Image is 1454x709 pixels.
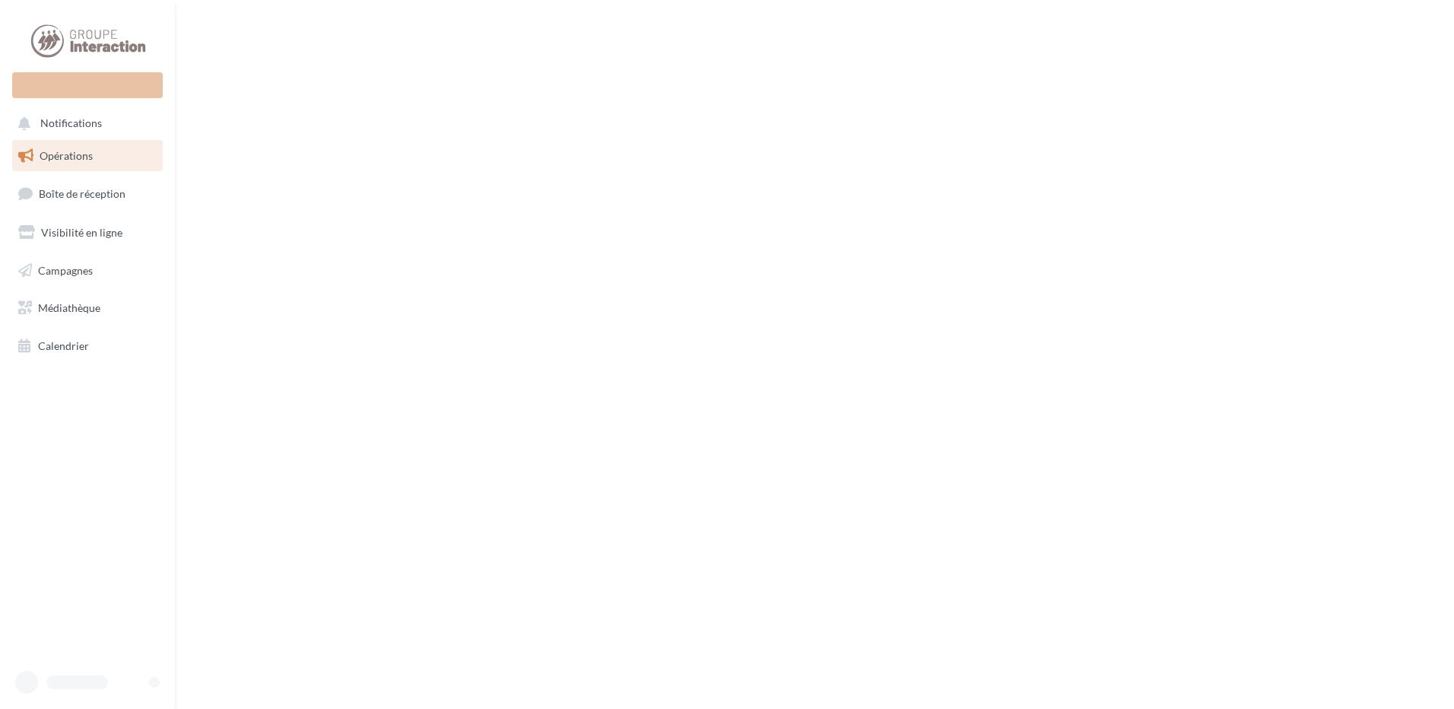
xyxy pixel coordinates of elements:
[9,255,166,287] a: Campagnes
[38,263,93,276] span: Campagnes
[41,226,122,239] span: Visibilité en ligne
[9,140,166,172] a: Opérations
[9,292,166,324] a: Médiathèque
[40,149,93,162] span: Opérations
[9,330,166,362] a: Calendrier
[40,117,102,130] span: Notifications
[38,301,100,314] span: Médiathèque
[12,72,163,98] div: Nouvelle campagne
[9,177,166,210] a: Boîte de réception
[39,187,125,200] span: Boîte de réception
[38,339,89,352] span: Calendrier
[9,217,166,249] a: Visibilité en ligne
